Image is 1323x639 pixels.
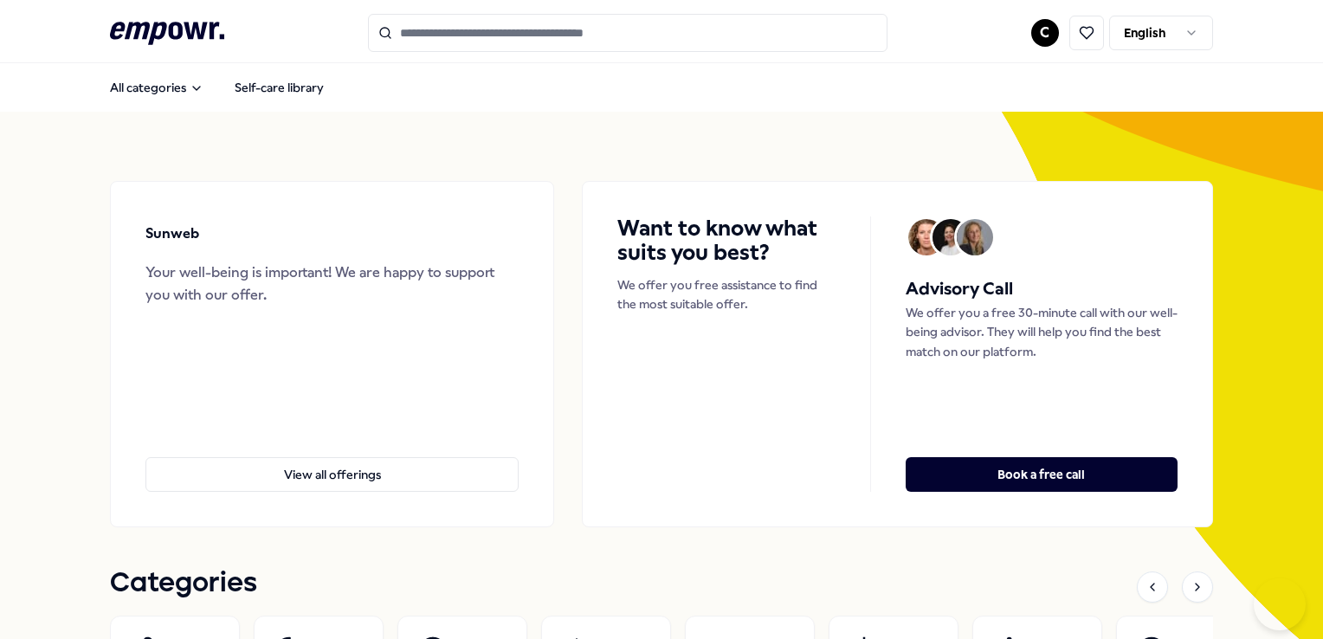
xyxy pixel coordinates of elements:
[368,14,887,52] input: Search for products, categories or subcategories
[957,219,993,255] img: Avatar
[933,219,969,255] img: Avatar
[1031,19,1059,47] button: C
[96,70,338,105] nav: Main
[221,70,338,105] a: Self-care library
[145,261,519,306] div: Your well-being is important! We are happy to support you with our offer.
[1254,578,1306,630] iframe: Help Scout Beacon - Open
[906,303,1178,361] p: We offer you a free 30-minute call with our well-being advisor. They will help you find the best ...
[906,457,1178,492] button: Book a free call
[96,70,217,105] button: All categories
[145,223,199,245] p: Sunweb
[906,275,1178,303] h5: Advisory Call
[617,275,835,314] p: We offer you free assistance to find the most suitable offer.
[908,219,945,255] img: Avatar
[617,216,835,265] h4: Want to know what suits you best?
[145,457,519,492] button: View all offerings
[110,562,257,605] h1: Categories
[145,429,519,492] a: View all offerings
